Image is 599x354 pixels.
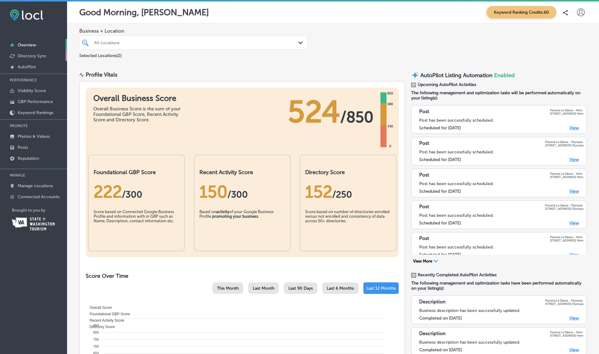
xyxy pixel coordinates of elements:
p: AutoPilot [18,64,36,70]
p: Directory Sync [18,53,47,59]
img: fda3e92497d09a02dc62c9cd864e3231.png [10,9,43,21]
img: Washington Tourism [12,217,55,231]
p: Posts [18,145,28,150]
p: Photos & Videos [18,134,50,139]
p: Connected Accounts [18,194,59,199]
p: Manage Locations [18,183,53,188]
p: Keyword Rankings [18,110,53,115]
p: Reputation [18,156,39,161]
p: GBP Performance [18,99,53,104]
p: Brought to you by [12,208,67,213]
p: Overview [18,42,36,48]
p: Visibility Score [18,88,46,93]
